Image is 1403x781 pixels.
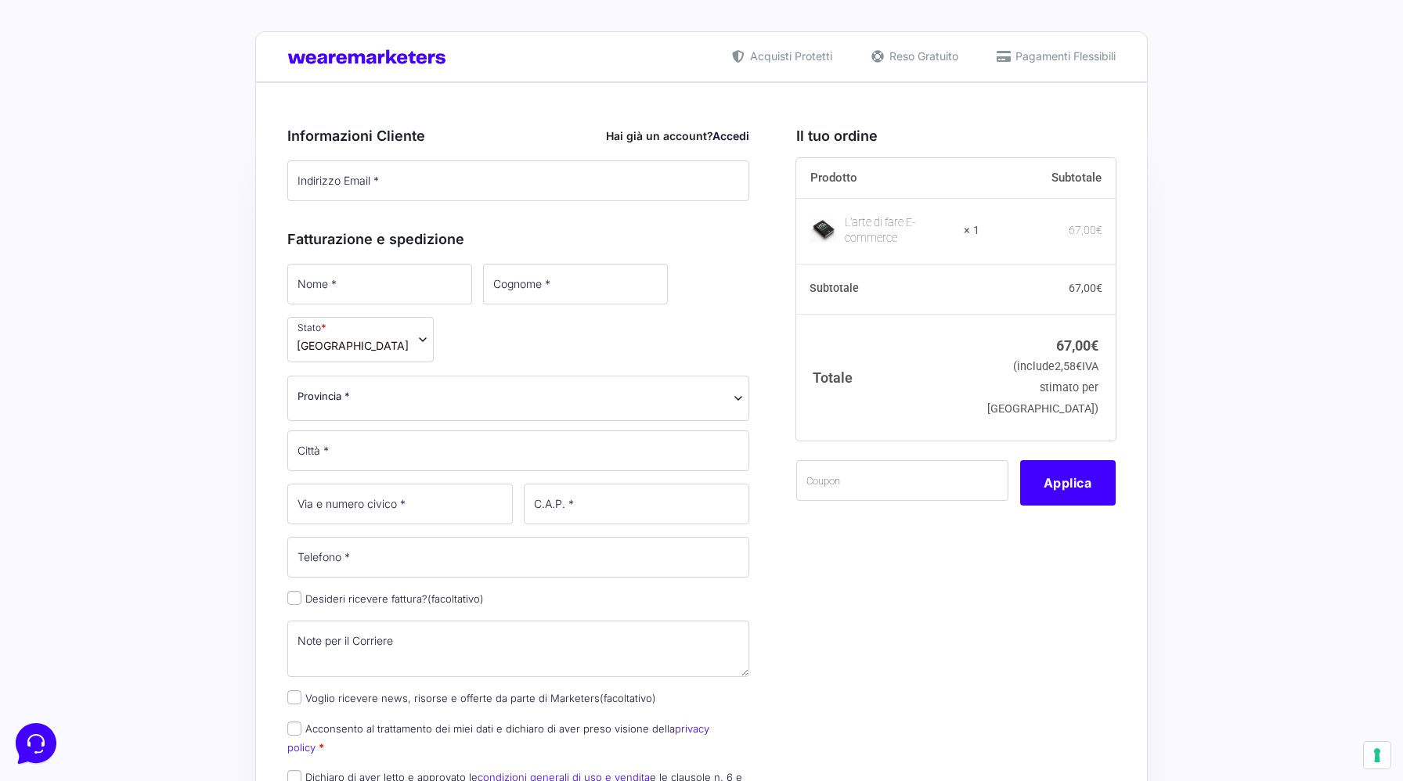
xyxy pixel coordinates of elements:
[712,129,749,142] a: Accedi
[241,524,264,538] p: Aiuto
[13,13,263,38] h2: Ciao da Marketers 👋
[287,376,749,421] span: Provincia
[600,692,656,704] span: (facoltativo)
[1020,460,1116,506] button: Applica
[427,592,484,605] span: (facoltativo)
[75,88,106,119] img: dark
[13,502,109,538] button: Home
[287,591,301,605] input: Desideri ricevere fattura?(facoltativo)
[746,48,832,64] span: Acquisti Protetti
[606,128,749,144] div: Hai già un account?
[287,722,709,753] label: Acconsento al trattamento dei miei dati e dichiaro di aver preso visione della
[25,194,122,207] span: Trova una risposta
[287,592,484,605] label: Desideri ricevere fattura?
[167,194,288,207] a: Apri Centro Assistenza
[287,484,513,524] input: Via e numero civico *
[287,722,301,736] input: Acconsento al trattamento dei miei dati e dichiaro di aver preso visione dellaprivacy policy
[796,265,980,315] th: Subtotale
[1069,224,1102,236] bdi: 67,00
[987,360,1098,416] small: (include IVA stimato per [GEOGRAPHIC_DATA])
[298,388,350,405] span: Provincia *
[287,722,709,753] a: privacy policy
[287,690,301,704] input: Voglio ricevere news, risorse e offerte da parte di Marketers(facoltativo)
[885,48,958,64] span: Reso Gratuito
[1076,360,1082,373] span: €
[964,223,979,239] strong: × 1
[287,125,749,146] h3: Informazioni Cliente
[102,141,231,153] span: Inizia una conversazione
[287,317,434,362] span: Stato
[483,264,668,304] input: Cognome *
[810,215,837,243] img: L'arte di fare E-commerce
[1056,337,1098,354] bdi: 67,00
[297,337,409,354] span: Italia
[1012,48,1116,64] span: Pagamenti Flessibili
[287,160,749,201] input: Indirizzo Email *
[287,264,472,304] input: Nome *
[13,720,60,767] iframe: Customerly Messenger Launcher
[796,158,980,199] th: Prodotto
[1091,337,1098,354] span: €
[796,125,1116,146] h3: Il tuo ordine
[1096,224,1102,236] span: €
[796,314,980,440] th: Totale
[25,63,133,75] span: Le tue conversazioni
[1055,360,1082,373] span: 2,58
[109,502,205,538] button: Messaggi
[287,537,749,578] input: Telefono *
[1364,742,1390,768] button: Le tue preferenze relative al consenso per le tecnologie di tracciamento
[25,131,288,163] button: Inizia una conversazione
[287,430,749,471] input: Città *
[35,228,256,243] input: Cerca un articolo...
[135,524,178,538] p: Messaggi
[287,692,656,704] label: Voglio ricevere news, risorse e offerte da parte di Marketers
[1069,282,1102,294] bdi: 67,00
[796,460,1008,501] input: Coupon
[287,229,749,250] h3: Fatturazione e spedizione
[50,88,81,119] img: dark
[845,215,954,247] div: L'arte di fare E-commerce
[25,88,56,119] img: dark
[1096,282,1102,294] span: €
[47,524,74,538] p: Home
[524,484,749,524] input: C.A.P. *
[204,502,301,538] button: Aiuto
[979,158,1116,199] th: Subtotale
